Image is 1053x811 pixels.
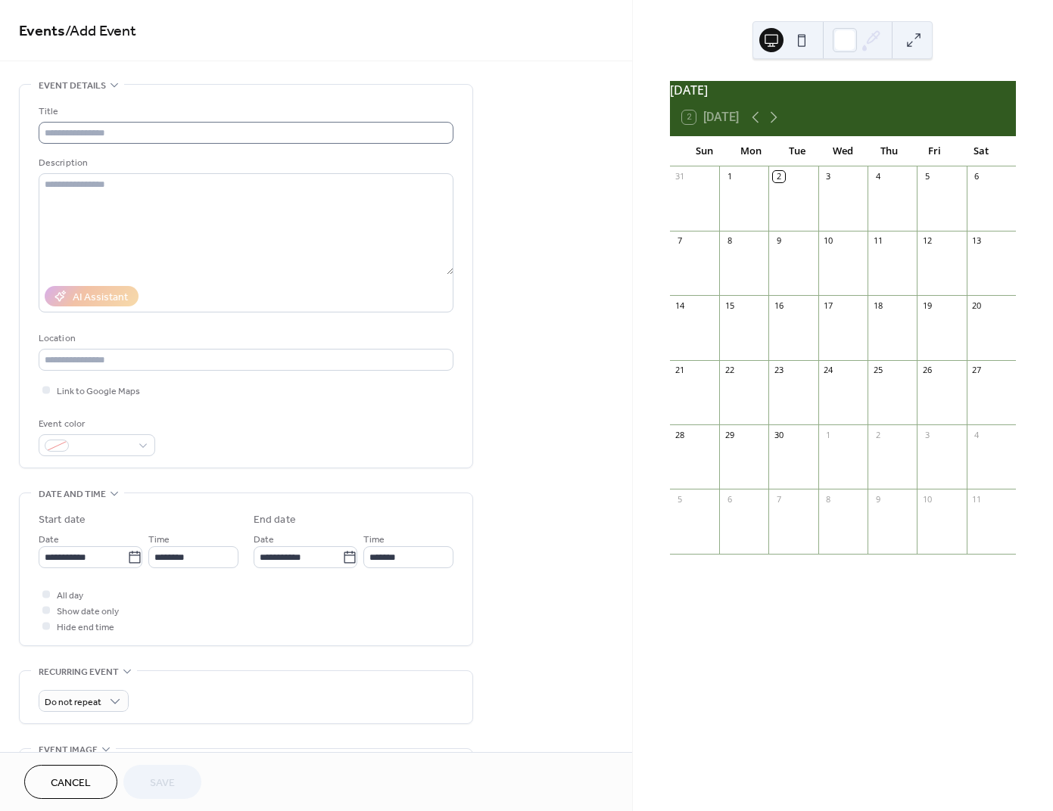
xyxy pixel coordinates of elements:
div: Start date [39,512,86,528]
div: 22 [724,365,735,376]
span: Time [363,532,385,548]
div: 5 [921,171,933,182]
div: Mon [727,136,774,166]
span: All day [57,588,83,604]
span: Show date only [57,604,119,620]
div: 19 [921,300,933,311]
div: 3 [823,171,834,182]
div: 8 [823,493,834,505]
div: 1 [823,429,834,440]
div: End date [254,512,296,528]
div: 17 [823,300,834,311]
div: 16 [773,300,784,311]
div: 15 [724,300,735,311]
a: Events [19,17,65,46]
span: Cancel [51,775,91,791]
div: 6 [724,493,735,505]
div: 4 [971,429,983,440]
div: 3 [921,429,933,440]
span: Hide end time [57,620,114,635]
span: / Add Event [65,17,136,46]
div: 26 [921,365,933,376]
div: 21 [674,365,686,376]
div: 25 [872,365,883,376]
div: 27 [971,365,983,376]
div: 10 [921,493,933,505]
div: 2 [773,171,784,182]
div: 11 [872,235,883,247]
div: 4 [872,171,883,182]
div: 9 [872,493,883,505]
div: 1 [724,171,735,182]
span: Event details [39,78,106,94]
div: 5 [674,493,686,505]
div: 23 [773,365,784,376]
div: Sun [682,136,728,166]
div: 8 [724,235,735,247]
div: Sat [958,136,1004,166]
div: 28 [674,429,686,440]
div: Event color [39,416,152,432]
div: 30 [773,429,784,440]
span: Time [148,532,170,548]
div: Location [39,331,450,346]
span: Link to Google Maps [57,384,140,399]
span: Date [39,532,59,548]
span: Date [254,532,274,548]
div: 6 [971,171,983,182]
div: 24 [823,365,834,376]
div: 10 [823,235,834,247]
div: 13 [971,235,983,247]
div: Description [39,155,450,171]
div: 12 [921,235,933,247]
div: Tue [774,136,820,166]
div: 31 [674,171,686,182]
div: Fri [911,136,958,166]
button: Cancel [24,765,117,799]
div: [DATE] [670,81,1016,99]
span: Event image [39,742,98,758]
span: Do not repeat [45,694,101,711]
div: 11 [971,493,983,505]
div: Wed [820,136,866,166]
span: Recurring event [39,664,119,680]
div: 2 [872,429,883,440]
div: 18 [872,300,883,311]
span: Date and time [39,486,106,502]
div: 20 [971,300,983,311]
div: 7 [674,235,686,247]
div: Title [39,104,450,120]
div: 14 [674,300,686,311]
div: Thu [866,136,912,166]
div: 9 [773,235,784,247]
div: 7 [773,493,784,505]
div: 29 [724,429,735,440]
